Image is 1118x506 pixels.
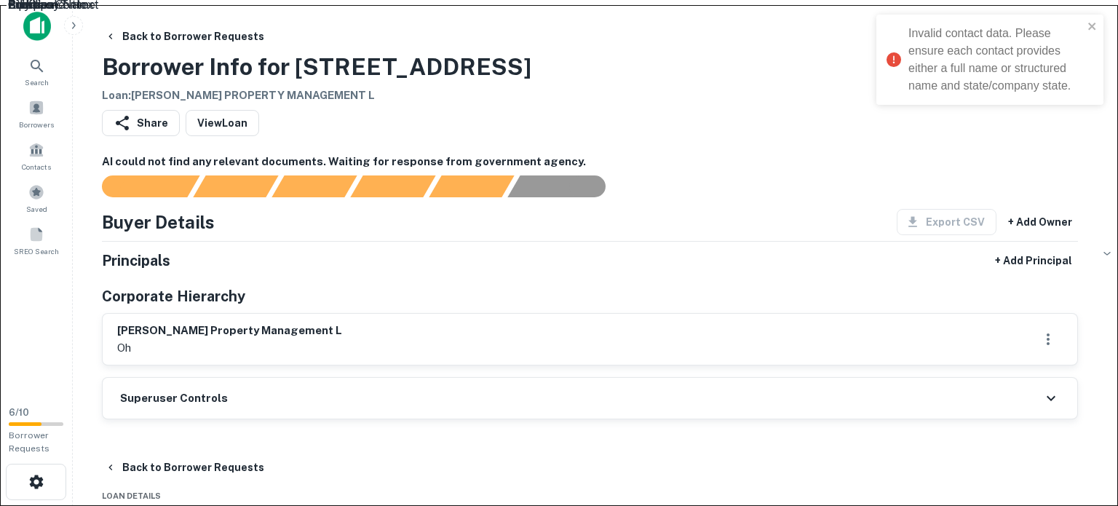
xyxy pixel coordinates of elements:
[25,76,49,88] span: Search
[102,209,215,235] h4: Buyer Details
[9,407,29,418] span: 6 / 10
[22,161,51,173] span: Contacts
[102,110,180,136] button: Share
[19,119,54,130] span: Borrowers
[84,175,194,197] div: Sending borrower request to AI...
[99,454,270,481] button: Back to Borrower Requests
[1002,209,1078,235] button: + Add Owner
[9,430,49,454] span: Borrower Requests
[429,175,514,197] div: Principals found, still searching for contact information. This may take time...
[186,110,259,136] a: ViewLoan
[102,154,1078,170] h6: AI could not find any relevant documents. Waiting for response from government agency.
[14,245,59,257] span: SREO Search
[102,87,531,104] h6: Loan : [PERSON_NAME] PROPERTY MANAGEMENT L
[102,285,245,307] h5: Corporate Hierarchy
[1087,20,1098,34] button: close
[989,248,1078,274] button: + Add Principal
[26,203,47,215] span: Saved
[117,323,342,339] h6: [PERSON_NAME] property management l
[23,12,51,41] img: capitalize-icon.png
[120,390,228,407] h6: Superuser Controls
[193,175,278,197] div: Your request is received and processing...
[1045,390,1118,459] iframe: Chat Widget
[102,50,531,84] h3: Borrower Info for [STREET_ADDRESS]
[350,175,435,197] div: Principals found, AI now looking for contact information...
[102,250,170,272] h5: Principals
[99,23,270,50] button: Back to Borrower Requests
[117,339,342,357] p: oh
[271,175,357,197] div: Documents found, AI parsing details...
[102,491,161,500] span: Loan Details
[908,25,1083,95] div: Invalid contact data. Please ensure each contact provides either a full name or structured name a...
[508,175,623,197] div: AI fulfillment process complete.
